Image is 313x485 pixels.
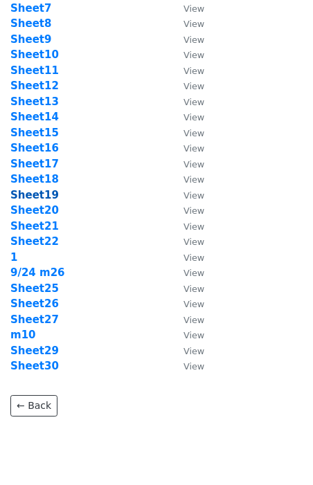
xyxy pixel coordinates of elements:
small: View [184,315,204,325]
a: Sheet29 [10,345,59,357]
a: View [170,329,204,341]
a: View [170,127,204,139]
a: 1 [10,251,17,264]
a: View [170,220,204,232]
a: Sheet11 [10,64,59,77]
small: View [184,81,204,91]
small: View [184,66,204,76]
small: View [184,159,204,170]
a: Sheet25 [10,282,59,295]
a: Sheet20 [10,204,59,217]
a: View [170,33,204,46]
a: View [170,80,204,92]
small: View [184,174,204,185]
a: Sheet21 [10,220,59,232]
a: View [170,251,204,264]
small: View [184,97,204,107]
a: View [170,158,204,170]
small: View [184,346,204,356]
small: View [184,205,204,216]
a: View [170,298,204,310]
small: View [184,237,204,247]
a: View [170,64,204,77]
a: View [170,142,204,154]
a: View [170,360,204,372]
a: View [170,235,204,248]
small: View [184,50,204,60]
a: View [170,95,204,108]
a: Sheet7 [10,2,51,15]
a: View [170,2,204,15]
a: View [170,189,204,201]
small: View [184,128,204,138]
a: Sheet18 [10,173,59,185]
small: View [184,35,204,45]
a: Sheet10 [10,48,59,61]
a: Sheet17 [10,158,59,170]
a: View [170,266,204,279]
iframe: Chat Widget [244,419,313,485]
a: m10 [10,329,36,341]
a: View [170,313,204,326]
small: View [184,221,204,232]
small: View [184,268,204,278]
a: Sheet30 [10,360,59,372]
a: View [170,173,204,185]
a: Sheet15 [10,127,59,139]
a: Sheet19 [10,189,59,201]
a: Sheet16 [10,142,59,154]
a: View [170,111,204,123]
a: View [170,17,204,30]
a: Sheet12 [10,80,59,92]
a: Sheet22 [10,235,59,248]
small: View [184,190,204,201]
small: View [184,3,204,14]
a: View [170,282,204,295]
small: View [184,112,204,122]
small: View [184,299,204,309]
small: View [184,253,204,263]
a: View [170,204,204,217]
a: Sheet9 [10,33,51,46]
a: Sheet26 [10,298,59,310]
a: Sheet14 [10,111,59,123]
a: Sheet27 [10,313,59,326]
a: View [170,345,204,357]
small: View [184,330,204,340]
small: View [184,19,204,29]
small: View [184,284,204,294]
small: View [184,361,204,372]
a: ← Back [10,395,57,417]
a: Sheet8 [10,17,51,30]
small: View [184,143,204,154]
a: View [170,48,204,61]
a: 9/24 m26 [10,266,65,279]
a: Sheet13 [10,95,59,108]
